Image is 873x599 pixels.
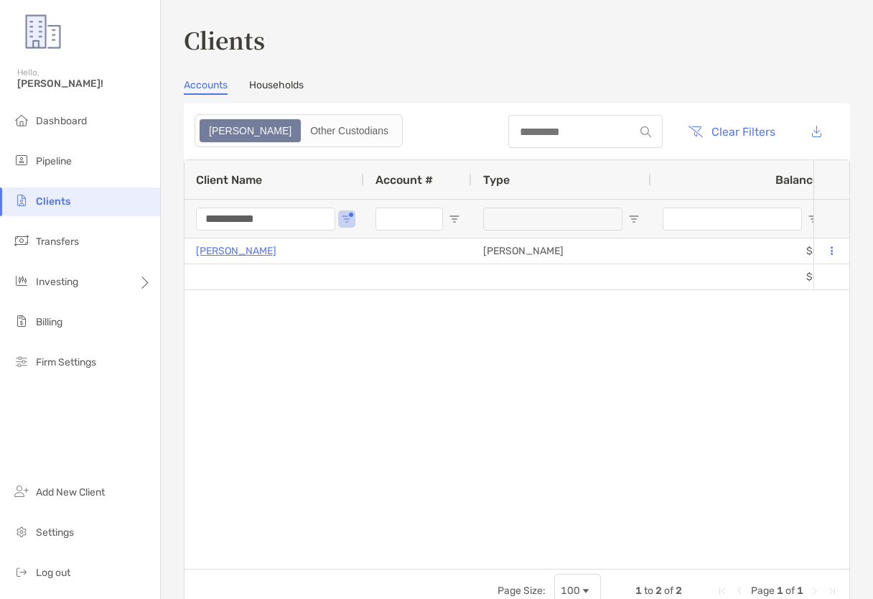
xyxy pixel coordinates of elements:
img: logout icon [13,563,30,580]
span: Type [483,173,510,187]
div: Next Page [809,585,821,597]
span: Transfers [36,236,79,248]
input: Balance Filter Input [663,208,802,231]
button: Open Filter Menu [808,213,819,225]
span: 1 [635,585,642,597]
span: Billing [36,316,62,328]
span: Client Name [196,173,262,187]
span: Account # [375,173,433,187]
div: $0 [651,238,831,264]
span: of [785,585,795,597]
img: investing icon [13,272,30,289]
span: 2 [655,585,662,597]
img: Zoe Logo [17,6,69,57]
div: 100 [561,585,580,597]
span: Settings [36,526,74,539]
div: Other Custodians [302,121,396,141]
a: Households [249,79,304,95]
img: pipeline icon [13,152,30,169]
span: Page [751,585,775,597]
img: transfers icon [13,232,30,249]
div: Page Size: [498,585,546,597]
span: 1 [777,585,783,597]
div: First Page [716,585,728,597]
span: Investing [36,276,78,288]
div: Last Page [826,585,838,597]
span: to [644,585,653,597]
div: [PERSON_NAME] [472,238,651,264]
span: 1 [797,585,803,597]
button: Clear Filters [677,116,786,147]
span: Dashboard [36,115,87,127]
div: $0 [651,264,831,289]
img: dashboard icon [13,111,30,129]
span: [PERSON_NAME]! [17,78,151,90]
span: Balance [775,173,819,187]
div: Previous Page [734,585,745,597]
img: input icon [640,126,651,137]
img: billing icon [13,312,30,330]
span: Add New Client [36,486,105,498]
div: segmented control [195,114,403,147]
img: clients icon [13,192,30,209]
a: [PERSON_NAME] [196,242,276,260]
h3: Clients [184,23,850,56]
img: settings icon [13,523,30,540]
button: Open Filter Menu [341,213,353,225]
span: of [664,585,673,597]
button: Open Filter Menu [628,213,640,225]
div: Zoe [201,121,299,141]
img: add_new_client icon [13,483,30,500]
span: Clients [36,195,70,208]
input: Client Name Filter Input [196,208,335,231]
img: firm-settings icon [13,353,30,370]
span: Log out [36,567,70,579]
a: Accounts [184,79,228,95]
button: Open Filter Menu [449,213,460,225]
span: Pipeline [36,155,72,167]
span: 2 [676,585,682,597]
span: Firm Settings [36,356,96,368]
input: Account # Filter Input [375,208,443,231]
